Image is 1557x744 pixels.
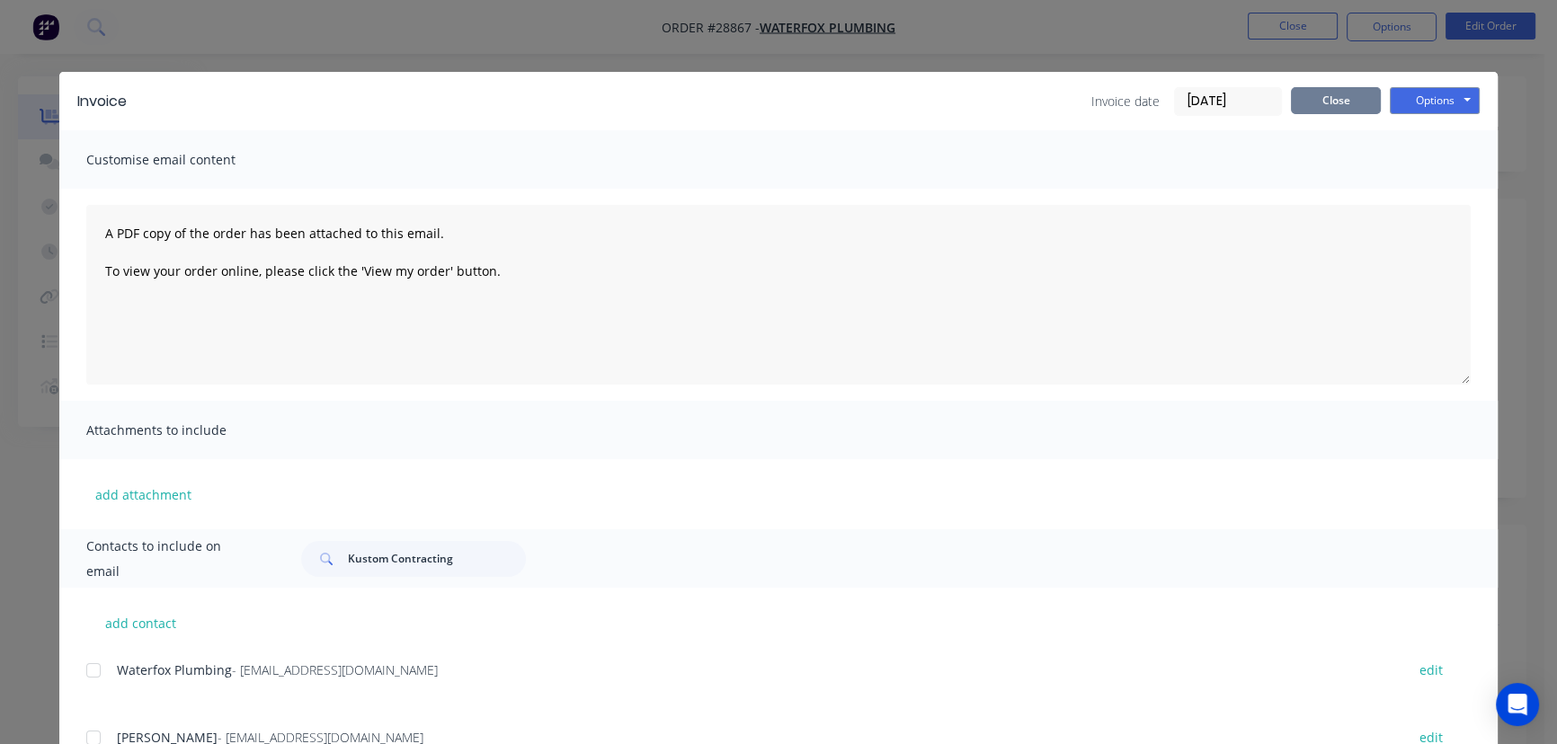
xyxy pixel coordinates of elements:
button: add attachment [86,481,200,508]
span: Contacts to include on email [86,534,256,584]
div: Open Intercom Messenger [1496,683,1539,726]
input: Search... [348,541,526,577]
span: Attachments to include [86,418,284,443]
button: Close [1291,87,1381,114]
div: Invoice [77,91,127,112]
button: Options [1390,87,1480,114]
button: edit [1409,658,1454,682]
span: Customise email content [86,147,284,173]
span: Waterfox Plumbing [117,661,232,678]
button: add contact [86,609,194,636]
textarea: A PDF copy of the order has been attached to this email. To view your order online, please click ... [86,205,1471,385]
span: - [EMAIL_ADDRESS][DOMAIN_NAME] [232,661,438,678]
span: Invoice date [1091,92,1160,111]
